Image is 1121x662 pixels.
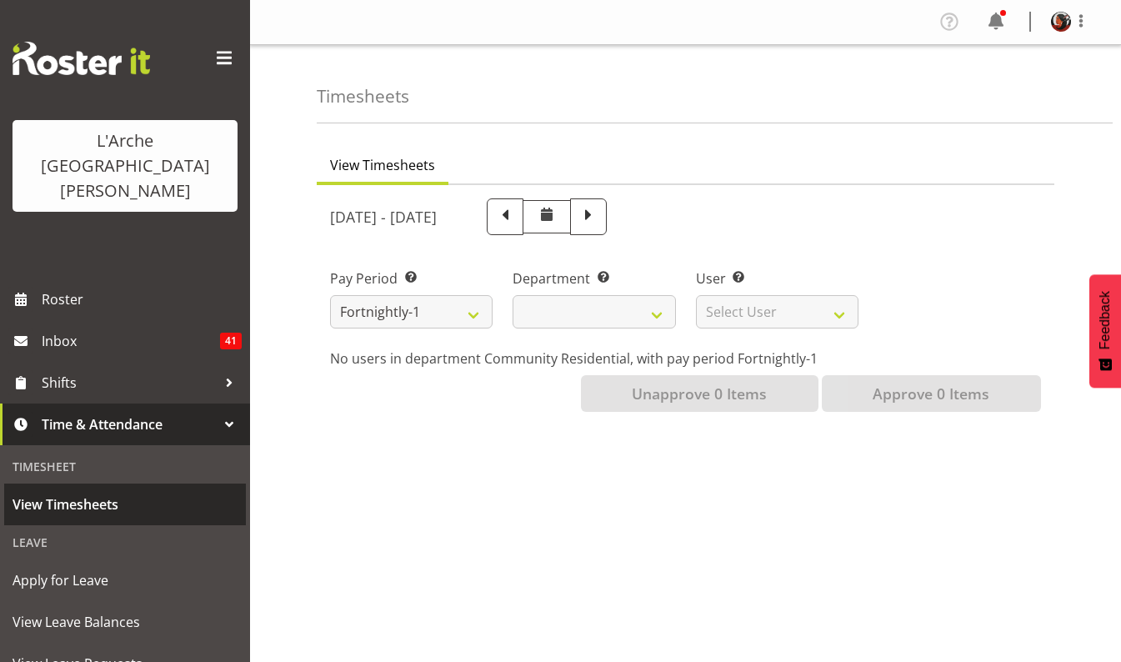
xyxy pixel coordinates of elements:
[42,328,220,354] span: Inbox
[13,609,238,634] span: View Leave Balances
[632,383,767,404] span: Unapprove 0 Items
[4,601,246,643] a: View Leave Balances
[1051,12,1071,32] img: cherri-waata-vale45b4d6aa2776c258a6e23f06169d83f5.png
[581,375,818,412] button: Unapprove 0 Items
[13,568,238,593] span: Apply for Leave
[1089,274,1121,388] button: Feedback - Show survey
[513,268,675,288] label: Department
[42,412,217,437] span: Time & Attendance
[330,155,435,175] span: View Timesheets
[13,492,238,517] span: View Timesheets
[317,87,409,106] h4: Timesheets
[13,42,150,75] img: Rosterit website logo
[330,208,437,226] h5: [DATE] - [DATE]
[822,375,1041,412] button: Approve 0 Items
[4,525,246,559] div: Leave
[4,484,246,525] a: View Timesheets
[696,268,858,288] label: User
[220,333,242,349] span: 41
[330,268,493,288] label: Pay Period
[330,349,1041,369] p: No users in department Community Residential, with pay period Fortnightly-1
[1098,291,1113,349] span: Feedback
[29,128,221,203] div: L'Arche [GEOGRAPHIC_DATA][PERSON_NAME]
[42,370,217,395] span: Shifts
[42,287,242,312] span: Roster
[4,449,246,484] div: Timesheet
[873,383,989,404] span: Approve 0 Items
[4,559,246,601] a: Apply for Leave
